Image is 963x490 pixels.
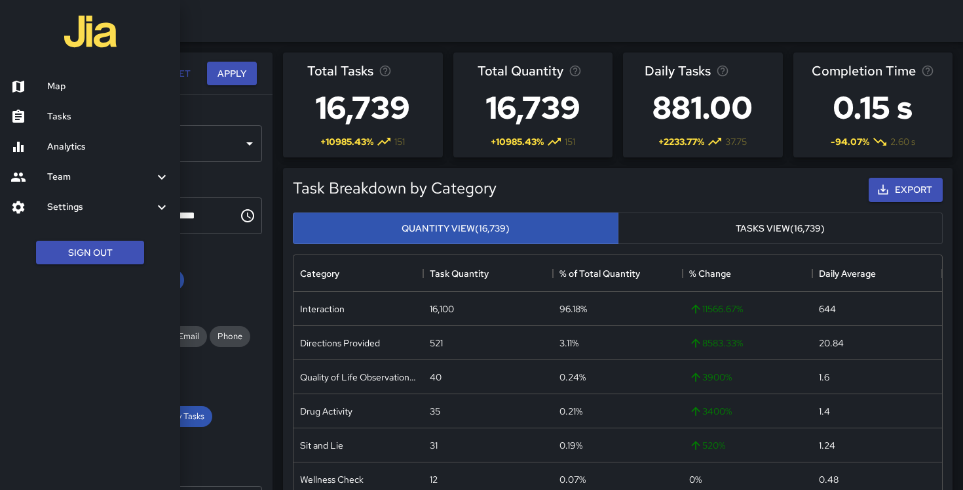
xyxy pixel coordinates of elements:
[64,5,117,58] img: jia-logo
[36,241,144,265] button: Sign Out
[47,79,170,94] h6: Map
[47,170,154,184] h6: Team
[47,200,154,214] h6: Settings
[47,140,170,154] h6: Analytics
[47,110,170,124] h6: Tasks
